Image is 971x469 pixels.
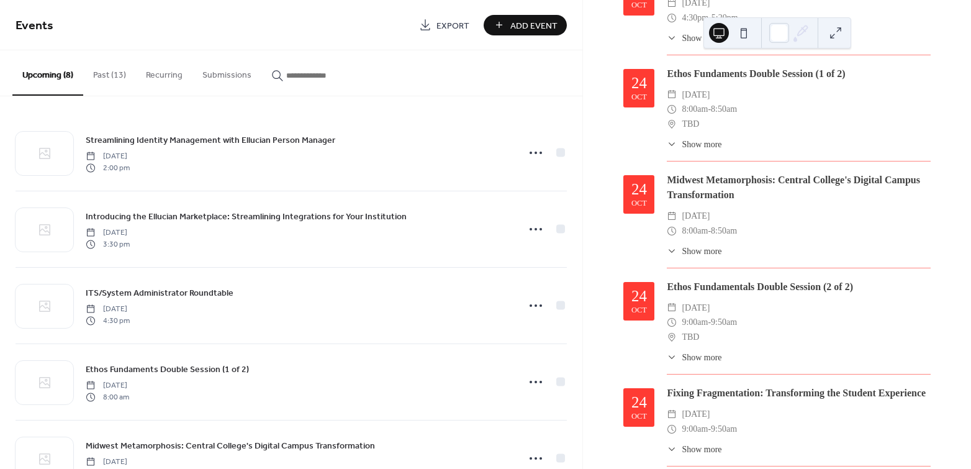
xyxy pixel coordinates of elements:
[667,173,931,203] div: Midwest Metamorphosis: Central College's Digital Campus Transformation
[86,363,249,376] span: Ethos Fundaments Double Session (1 of 2)
[86,304,130,315] span: [DATE]
[711,224,737,239] span: 8:50am
[708,315,711,330] span: -
[86,239,130,250] span: 3:30 pm
[86,440,375,453] span: Midwest Metamorphosis: Central College's Digital Campus Transformation
[86,380,129,391] span: [DATE]
[510,19,558,32] span: Add Event
[667,315,677,330] div: ​
[667,138,677,151] div: ​
[667,351,721,364] button: ​Show more
[86,315,130,326] span: 4:30 pm
[631,199,647,207] div: Oct
[682,443,721,456] span: Show more
[667,301,677,316] div: ​
[83,50,136,94] button: Past (13)
[631,181,647,197] div: 24
[711,11,738,25] span: 5:20pm
[708,224,711,239] span: -
[631,93,647,101] div: Oct
[682,330,699,345] span: TBD
[12,50,83,96] button: Upcoming (8)
[631,394,647,410] div: 24
[667,102,677,117] div: ​
[16,14,53,38] span: Events
[667,386,931,401] div: Fixing Fragmentation: Transforming the Student Experience
[667,32,721,45] button: ​Show more
[86,287,233,300] span: ITS/System Administrator Roundtable
[667,443,721,456] button: ​Show more
[667,138,721,151] button: ​Show more
[667,245,721,258] button: ​Show more
[708,422,711,437] span: -
[667,330,677,345] div: ​
[631,75,647,91] div: 24
[682,315,708,330] span: 9:00am
[192,50,261,94] button: Submissions
[86,439,375,453] a: Midwest Metamorphosis: Central College's Digital Campus Transformation
[484,15,567,35] button: Add Event
[86,151,130,162] span: [DATE]
[86,286,233,300] a: ITS/System Administrator Roundtable
[631,1,647,9] div: Oct
[682,102,708,117] span: 8:00am
[631,412,647,421] div: Oct
[410,15,479,35] a: Export
[711,102,737,117] span: 8:50am
[682,117,699,132] span: TBD
[682,407,710,422] span: [DATE]
[682,32,721,45] span: Show more
[631,288,647,304] div: 24
[86,209,407,224] a: Introducing the Ellucian Marketplace: Streamlining Integrations for Your Institution
[86,227,130,239] span: [DATE]
[667,32,677,45] div: ​
[667,88,677,102] div: ​
[667,351,677,364] div: ​
[682,301,710,316] span: [DATE]
[682,351,721,364] span: Show more
[86,211,407,224] span: Introducing the Ellucian Marketplace: Streamlining Integrations for Your Institution
[667,66,931,81] div: Ethos Fundaments Double Session (1 of 2)
[86,133,335,147] a: Streamlining Identity Management with Ellucian Person Manager
[708,102,711,117] span: -
[86,391,129,403] span: 8:00 am
[86,457,129,468] span: [DATE]
[136,50,192,94] button: Recurring
[667,209,677,224] div: ​
[86,362,249,376] a: Ethos Fundaments Double Session (1 of 2)
[711,315,737,330] span: 9:50am
[667,245,677,258] div: ​
[667,280,931,294] div: Ethos Fundamentals Double Session (2 of 2)
[682,88,710,102] span: [DATE]
[86,162,130,173] span: 2:00 pm
[667,422,677,437] div: ​
[667,117,677,132] div: ​
[711,422,737,437] span: 9:50am
[682,209,710,224] span: [DATE]
[708,11,711,25] span: -
[682,224,708,239] span: 8:00am
[86,134,335,147] span: Streamlining Identity Management with Ellucian Person Manager
[682,11,708,25] span: 4:30pm
[667,224,677,239] div: ​
[667,11,677,25] div: ​
[436,19,469,32] span: Export
[667,443,677,456] div: ​
[667,407,677,422] div: ​
[682,138,721,151] span: Show more
[682,422,708,437] span: 9:00am
[682,245,721,258] span: Show more
[631,306,647,314] div: Oct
